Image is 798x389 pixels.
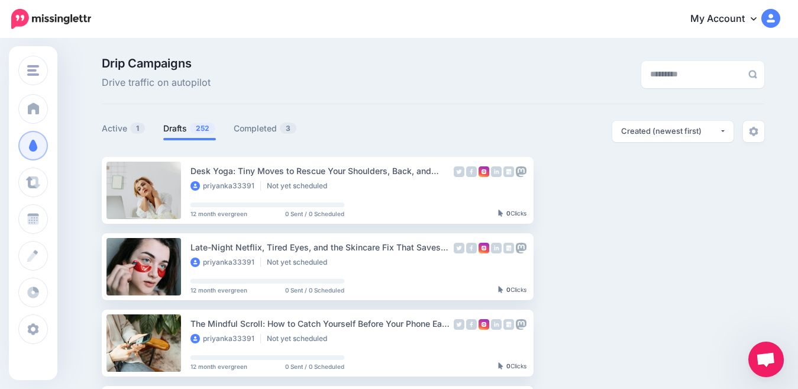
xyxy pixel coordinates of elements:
li: Not yet scheduled [267,334,333,343]
img: facebook-grey-square.png [466,243,477,253]
div: Clicks [498,287,526,294]
img: pointer-grey-darker.png [498,210,503,217]
b: 0 [506,362,511,369]
li: Not yet scheduled [267,181,333,191]
img: linkedin-grey-square.png [491,243,502,253]
img: instagram-square.png [479,243,489,253]
b: 0 [506,210,511,217]
img: google_business-grey-square.png [503,319,514,330]
span: Drip Campaigns [102,57,211,69]
img: instagram-square.png [479,319,489,330]
span: 0 Sent / 0 Scheduled [285,287,344,293]
span: Drive traffic on autopilot [102,75,211,91]
img: mastodon-grey-square.png [516,166,526,177]
div: Late-Night Netflix, Tired Eyes, and the Skincare Fix That Saves You [190,240,450,254]
div: The Mindful Scroll: How to Catch Yourself Before Your Phone Eats the Evening [190,317,450,330]
img: google_business-grey-square.png [503,243,514,253]
img: pointer-grey-darker.png [498,362,503,369]
img: linkedin-grey-square.png [491,319,502,330]
span: 12 month evergreen [190,287,247,293]
span: 12 month evergreen [190,211,247,217]
span: 0 Sent / 0 Scheduled [285,211,344,217]
div: Clicks [498,210,526,217]
li: Not yet scheduled [267,258,333,267]
div: Clicks [498,363,526,370]
img: facebook-grey-square.png [466,166,477,177]
span: 0 Sent / 0 Scheduled [285,364,344,369]
img: menu.png [27,65,39,76]
span: 12 month evergreen [190,364,247,369]
div: Created (newest first) [621,126,719,137]
a: My Account [679,5,780,34]
img: twitter-grey-square.png [454,243,464,253]
img: pointer-grey-darker.png [498,286,503,293]
a: Completed3 [234,121,297,136]
li: priyanka33391 [190,181,261,191]
span: 252 [190,123,215,134]
b: 0 [506,286,511,293]
img: mastodon-grey-square.png [516,319,526,330]
span: 3 [280,123,296,134]
img: settings-grey.png [749,127,758,136]
img: search-grey-6.png [748,70,757,79]
img: Missinglettr [11,9,91,29]
span: 1 [130,123,145,134]
li: priyanka33391 [190,258,261,267]
img: facebook-grey-square.png [466,319,477,330]
img: linkedin-grey-square.png [491,166,502,177]
img: google_business-grey-square.png [503,166,514,177]
li: priyanka33391 [190,334,261,343]
img: twitter-grey-square.png [454,166,464,177]
div: Open chat [748,342,784,377]
a: Active1 [102,121,146,136]
img: mastodon-grey-square.png [516,243,526,253]
img: instagram-square.png [479,166,489,177]
button: Created (newest first) [612,121,734,142]
div: Desk Yoga: Tiny Moves to Rescue Your Shoulders, Back, and Sanity [190,164,450,178]
img: twitter-grey-square.png [454,319,464,330]
a: Drafts252 [163,121,216,136]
